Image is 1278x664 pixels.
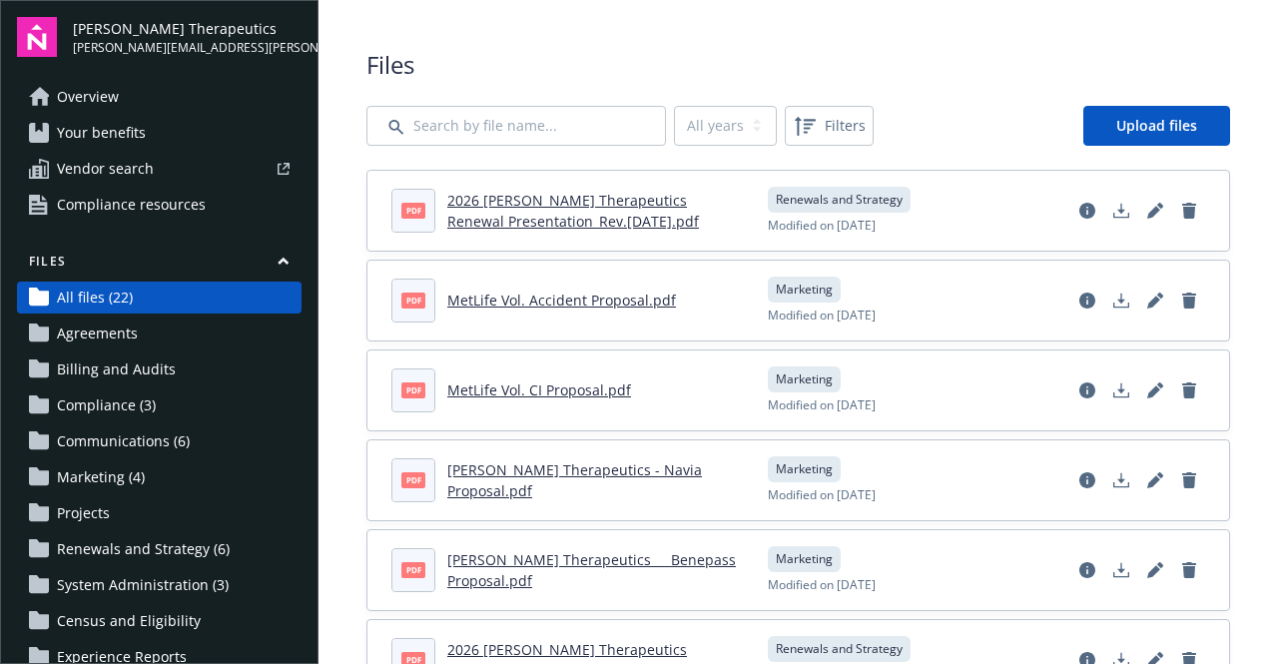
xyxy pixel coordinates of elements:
[366,48,1230,82] span: Files
[1105,195,1137,227] a: Download document
[447,291,676,310] a: MetLife Vol. Accident Proposal.pdf
[1071,285,1103,317] a: View file details
[1139,285,1171,317] a: Edit document
[17,282,302,314] a: All files (22)
[1105,285,1137,317] a: Download document
[1105,554,1137,586] a: Download document
[825,115,866,136] span: Filters
[57,569,229,601] span: System Administration (3)
[401,203,425,218] span: pdf
[17,425,302,457] a: Communications (6)
[17,318,302,349] a: Agreements
[1173,195,1205,227] a: Delete document
[776,281,833,299] span: Marketing
[768,217,876,235] span: Modified on [DATE]
[1139,554,1171,586] a: Edit document
[1173,464,1205,496] a: Delete document
[1071,374,1103,406] a: View file details
[57,497,110,529] span: Projects
[57,81,119,113] span: Overview
[768,576,876,594] span: Modified on [DATE]
[73,18,302,39] span: [PERSON_NAME] Therapeutics
[57,533,230,565] span: Renewals and Strategy (6)
[401,293,425,308] span: pdf
[17,81,302,113] a: Overview
[17,533,302,565] a: Renewals and Strategy (6)
[17,497,302,529] a: Projects
[57,605,201,637] span: Census and Eligibility
[17,569,302,601] a: System Administration (3)
[17,389,302,421] a: Compliance (3)
[447,550,736,590] a: [PERSON_NAME] Therapeutics __ Benepass Proposal.pdf
[17,17,57,57] img: navigator-logo.svg
[17,117,302,149] a: Your benefits
[776,460,833,478] span: Marketing
[57,425,190,457] span: Communications (6)
[776,640,903,658] span: Renewals and Strategy
[768,486,876,504] span: Modified on [DATE]
[776,191,903,209] span: Renewals and Strategy
[768,396,876,414] span: Modified on [DATE]
[785,106,874,146] button: Filters
[17,353,302,385] a: Billing and Audits
[73,39,302,57] span: [PERSON_NAME][EMAIL_ADDRESS][PERSON_NAME][DOMAIN_NAME]
[1139,195,1171,227] a: Edit document
[17,189,302,221] a: Compliance resources
[17,461,302,493] a: Marketing (4)
[447,460,702,500] a: [PERSON_NAME] Therapeutics - Navia Proposal.pdf
[1071,554,1103,586] a: View file details
[57,282,133,314] span: All files (22)
[73,17,302,57] button: [PERSON_NAME] Therapeutics[PERSON_NAME][EMAIL_ADDRESS][PERSON_NAME][DOMAIN_NAME]
[57,318,138,349] span: Agreements
[401,382,425,397] span: pdf
[1116,116,1197,135] span: Upload files
[401,472,425,487] span: pdf
[17,153,302,185] a: Vendor search
[57,117,146,149] span: Your benefits
[1105,464,1137,496] a: Download document
[447,380,631,399] a: MetLife Vol. CI Proposal.pdf
[366,106,666,146] input: Search by file name...
[57,153,154,185] span: Vendor search
[1105,374,1137,406] a: Download document
[1071,464,1103,496] a: View file details
[401,562,425,577] span: pdf
[776,550,833,568] span: Marketing
[768,307,876,325] span: Modified on [DATE]
[447,191,699,231] a: 2026 [PERSON_NAME] Therapeutics Renewal Presentation_Rev.[DATE].pdf
[57,189,206,221] span: Compliance resources
[17,253,302,278] button: Files
[17,605,302,637] a: Census and Eligibility
[1173,374,1205,406] a: Delete document
[57,461,145,493] span: Marketing (4)
[1173,554,1205,586] a: Delete document
[776,370,833,388] span: Marketing
[1139,374,1171,406] a: Edit document
[57,353,176,385] span: Billing and Audits
[1173,285,1205,317] a: Delete document
[1071,195,1103,227] a: View file details
[1083,106,1230,146] a: Upload files
[789,110,870,142] span: Filters
[57,389,156,421] span: Compliance (3)
[1139,464,1171,496] a: Edit document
